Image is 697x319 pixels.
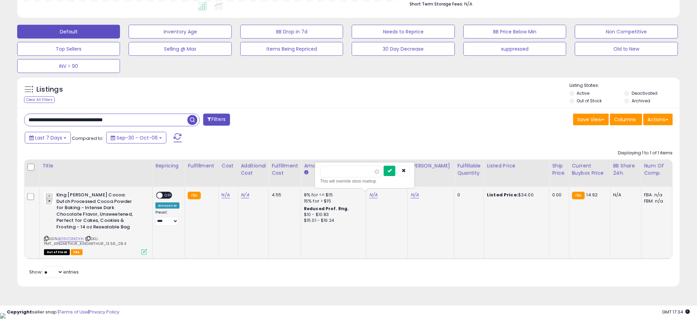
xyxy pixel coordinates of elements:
[36,85,63,94] h5: Listings
[320,178,410,185] div: This will override store markup
[42,162,150,169] div: Title
[577,90,590,96] label: Active
[457,162,481,177] div: Fulfillable Quantity
[24,96,55,103] div: Clear All Filters
[614,116,636,123] span: Columns
[644,162,669,177] div: Num of Comp.
[304,212,361,218] div: $10 - $10.83
[632,98,650,104] label: Archived
[58,236,84,242] a: B09VCRKDYH
[304,162,363,169] div: Amazon Fees
[487,192,544,198] div: $34.00
[72,135,104,142] span: Compared to:
[575,42,678,56] button: Old to New
[106,132,166,144] button: Sep-30 - Oct-06
[304,169,308,176] small: Amazon Fees.
[304,206,349,212] b: Reduced Prof. Rng.
[117,134,158,141] span: Sep-30 - Oct-06
[613,162,639,177] div: BB Share 24h.
[59,309,88,315] a: Terms of Use
[304,198,361,204] div: 15% for > $15
[129,42,231,56] button: Selling @ Max
[129,25,231,39] button: Inventory Age
[25,132,71,144] button: Last 7 Days
[188,192,200,199] small: FBA
[457,192,479,198] div: 0
[222,162,235,169] div: Cost
[577,98,602,104] label: Out of Stock
[575,25,678,39] button: Non Competitive
[71,249,83,255] span: FBA
[411,162,451,169] div: [PERSON_NAME]
[155,210,179,226] div: Preset:
[272,162,298,177] div: Fulfillment Cost
[163,193,174,198] span: OFF
[17,42,120,56] button: Top Sellers
[35,134,62,141] span: Last 7 Days
[572,192,585,199] small: FBA
[410,1,463,7] b: Short Term Storage Fees:
[240,42,343,56] button: Items Being Repriced
[44,192,147,254] div: ASIN:
[7,309,32,315] strong: Copyright
[241,192,249,198] a: N/A
[29,269,79,275] span: Show: entries
[572,162,608,177] div: Current Buybox Price
[464,42,566,56] button: suppressed
[662,309,690,315] span: 2025-10-14 17:34 GMT
[552,162,566,177] div: Ship Price
[304,218,361,224] div: $15.01 - $16.24
[369,192,378,198] a: N/A
[613,192,636,198] div: N/A
[487,162,546,169] div: Listed Price
[570,82,680,89] p: Listing States:
[552,192,564,198] div: 0.00
[464,25,566,39] button: BB Price Below Min
[188,162,216,169] div: Fulfillment
[56,192,140,232] b: King [PERSON_NAME] Cocoa: Dutch Processed Cocoa Powder for Baking - Intense Dark Chocolate Flavor...
[203,114,230,126] button: Filters
[643,114,673,125] button: Actions
[44,236,126,246] span: | SKU: PMT_KINGARTHUR_KINGARTHUR_13.56_28.4
[17,59,120,73] button: INV > 90
[304,192,361,198] div: 8% for <= $15
[155,162,182,169] div: Repricing
[222,192,230,198] a: N/A
[17,25,120,39] button: Default
[411,192,419,198] a: N/A
[587,192,598,198] span: 14.92
[352,42,455,56] button: 30 Day Decrease
[240,25,343,39] button: BB Drop in 7d
[44,192,55,206] img: 31aHUxrr-pL._SL40_.jpg
[618,150,673,156] div: Displaying 1 to 1 of 1 items
[610,114,642,125] button: Columns
[272,192,296,198] div: 4.55
[7,309,119,316] div: seller snap | |
[241,162,266,177] div: Additional Cost
[573,114,609,125] button: Save View
[644,192,667,198] div: FBA: n/a
[155,203,179,209] div: Amazon AI
[644,198,667,204] div: FBM: n/a
[44,249,70,255] span: All listings that are currently out of stock and unavailable for purchase on Amazon
[464,1,472,7] span: N/A
[352,25,455,39] button: Needs to Reprice
[89,309,119,315] a: Privacy Policy
[487,192,518,198] b: Listed Price:
[632,90,657,96] label: Deactivated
